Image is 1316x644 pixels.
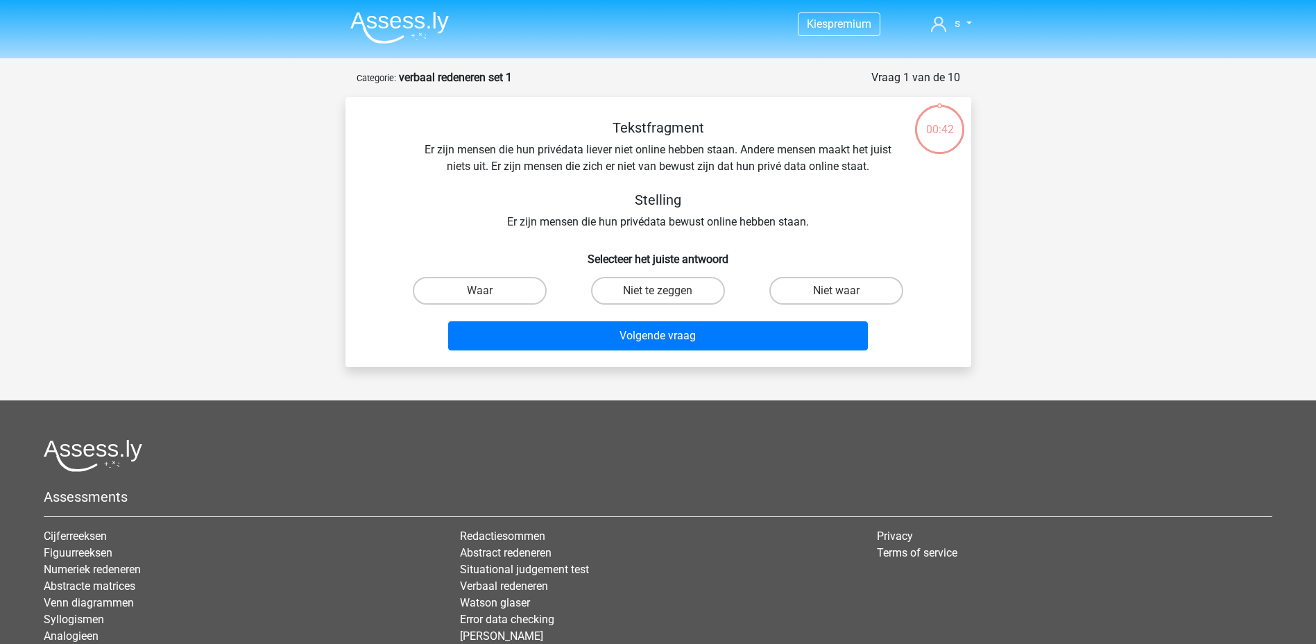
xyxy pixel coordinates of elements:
[460,629,543,643] a: [PERSON_NAME]
[44,579,135,593] a: Abstracte matrices
[871,69,960,86] div: Vraag 1 van de 10
[460,563,589,576] a: Situational judgement test
[807,17,828,31] span: Kies
[44,563,141,576] a: Numeriek redeneren
[357,73,396,83] small: Categorie:
[914,103,966,138] div: 00:42
[412,192,905,208] h5: Stelling
[460,613,554,626] a: Error data checking
[44,596,134,609] a: Venn diagrammen
[460,579,548,593] a: Verbaal redeneren
[591,277,725,305] label: Niet te zeggen
[798,15,880,33] a: Kiespremium
[44,546,112,559] a: Figuurreeksen
[44,529,107,543] a: Cijferreeksen
[769,277,903,305] label: Niet waar
[368,241,949,266] h6: Selecteer het juiste antwoord
[828,17,871,31] span: premium
[925,15,977,32] a: s
[44,439,142,472] img: Assessly logo
[877,546,957,559] a: Terms of service
[44,629,99,643] a: Analogieen
[44,613,104,626] a: Syllogismen
[877,529,913,543] a: Privacy
[955,17,960,30] span: s
[413,277,547,305] label: Waar
[460,546,552,559] a: Abstract redeneren
[448,321,868,350] button: Volgende vraag
[412,119,905,136] h5: Tekstfragment
[368,119,949,230] div: Er zijn mensen die hun privédata liever niet online hebben staan. Andere mensen maakt het juist n...
[350,11,449,44] img: Assessly
[44,489,1272,505] h5: Assessments
[460,529,545,543] a: Redactiesommen
[399,71,512,84] strong: verbaal redeneren set 1
[460,596,530,609] a: Watson glaser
